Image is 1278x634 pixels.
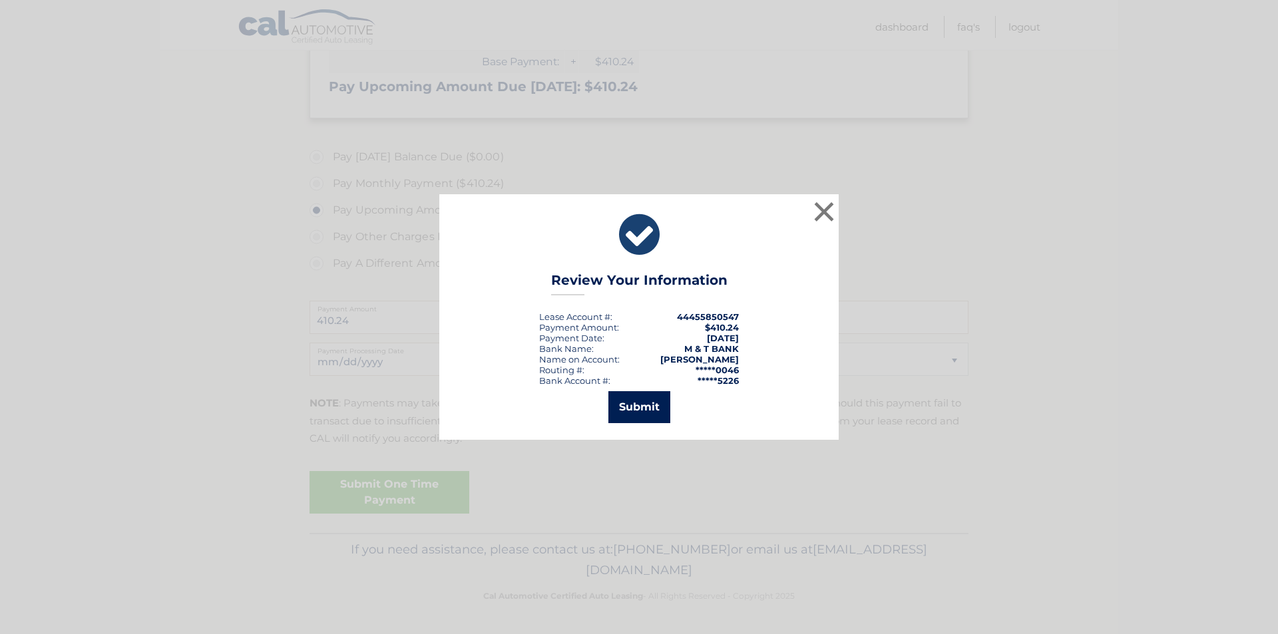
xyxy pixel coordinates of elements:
div: Routing #: [539,365,584,375]
strong: 44455850547 [677,311,739,322]
div: Bank Account #: [539,375,610,386]
h3: Review Your Information [551,272,728,295]
div: : [539,333,604,343]
div: Name on Account: [539,354,620,365]
span: $410.24 [705,322,739,333]
div: Payment Amount: [539,322,619,333]
div: Bank Name: [539,343,594,354]
div: Lease Account #: [539,311,612,322]
strong: M & T BANK [684,343,739,354]
strong: [PERSON_NAME] [660,354,739,365]
span: Payment Date [539,333,602,343]
span: [DATE] [707,333,739,343]
button: Submit [608,391,670,423]
button: × [811,198,837,225]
